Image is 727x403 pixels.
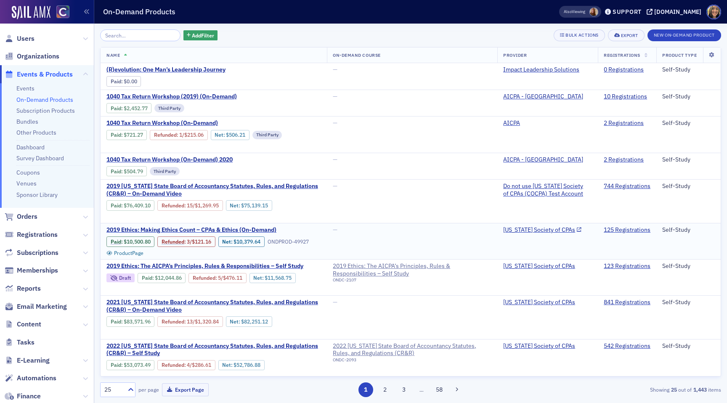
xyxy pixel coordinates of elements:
div: Self-Study [662,93,715,101]
a: 123 Registrations [604,262,650,270]
strong: 25 [669,386,678,393]
span: $53,073.49 [124,362,151,368]
a: Refunded [154,132,177,138]
button: Export Page [162,383,209,396]
div: Paid: 757 - $7640910 [106,200,154,210]
a: Events [16,85,34,92]
span: : [111,78,124,85]
a: Paid [111,132,121,138]
span: $52,786.88 [233,362,260,368]
a: 2022 [US_STATE] State Board of Accountancy Statutes, Rules, and Regulations (CR&R) – Self Study [106,342,321,357]
a: [US_STATE] Society of CPAs [503,226,581,234]
div: Showing out of items [520,386,721,393]
span: Tasks [17,338,34,347]
span: $476.11 [223,275,242,281]
div: Paid: 2 - $50479 [106,166,147,176]
span: Net : [222,239,233,245]
input: Search… [100,29,180,41]
a: 2 Registrations [604,119,644,127]
a: AICPA - [GEOGRAPHIC_DATA] [503,156,589,164]
button: AddFilter [183,30,218,41]
span: $2,452.77 [124,105,148,111]
span: 1040 Tax Return Workshop (On-Demand) 2020 [106,156,248,164]
span: Net : [253,275,265,281]
span: $506.21 [226,132,245,138]
a: Memberships [5,266,58,275]
div: Net: $8225112 [226,316,272,326]
a: 2019 Ethics: The AICPA’s Principles, Rules & Responsibilities – Self Study [106,262,321,270]
span: Orders [17,212,37,221]
span: — [333,298,337,306]
span: : [162,202,187,209]
span: Provider [503,52,527,58]
span: Net : [230,202,241,209]
a: On-Demand Products [16,96,73,103]
span: $721.27 [124,132,143,138]
a: 0 Registrations [604,66,644,74]
a: AICPA [503,119,526,127]
img: SailAMX [56,5,69,19]
div: Third Party [252,131,282,139]
span: $121.16 [192,239,211,245]
img: SailAMX [12,6,50,19]
div: Net: $1037964 [218,236,265,247]
a: Paid [111,318,121,325]
button: Bulk Actions [554,29,605,41]
a: ProductPage [106,250,143,256]
a: Finance [5,392,41,401]
span: 1040 Tax Return Workshop (On-Demand) [106,119,248,127]
span: $1,269.95 [195,202,219,209]
button: New On-Demand Product [647,29,721,41]
a: 2019 Ethics: The AICPA’s Principles, Rules & Responsibilities – Self Study [333,262,491,277]
a: Refunded [162,239,184,245]
a: Paid [111,105,121,111]
span: 2019 Colorado State Board of Accountancy Statutes, Rules, and Regulations (CR&R) – On-Demand Video [106,183,321,197]
div: Paid: 593 - $5307349 [106,360,154,370]
span: : [111,168,124,175]
span: $82,251.12 [241,318,268,325]
a: Paid [142,275,152,281]
span: : [154,132,179,138]
span: : [162,239,187,245]
a: Content [5,320,41,329]
a: Refunded [162,318,184,325]
a: Survey Dashboard [16,154,64,162]
div: Net: $1156875 [249,273,296,283]
span: Name [106,52,120,58]
span: $1,320.84 [195,318,219,325]
div: Paid: 0 - $0 [106,76,141,86]
span: $75,139.15 [241,202,268,209]
a: 841 Registrations [604,299,650,306]
span: $215.06 [184,132,204,138]
div: Third Party [150,167,180,175]
div: Self-Study [662,119,715,127]
span: : [111,362,124,368]
span: Registrations [17,230,58,239]
div: Self-Study [662,262,715,270]
span: Registrations [604,52,640,58]
span: E-Learning [17,356,50,365]
div: Refunded: 757 - $7640910 [157,200,223,210]
span: Net : [222,362,233,368]
span: Net : [215,132,226,138]
span: $10,379.64 [233,239,260,245]
div: Paid: 2 - $72127 [106,130,147,140]
a: Sponsor Library [16,191,58,199]
div: 2022 [US_STATE] State Board of Accountancy Statutes, Rules, and Regulations (CR&R) [333,342,491,357]
a: 2 Registrations [604,156,644,164]
button: 58 [432,382,447,397]
div: ONDC-2107 [333,277,491,283]
span: : [111,202,124,209]
a: [US_STATE] Society of CPAs [503,299,581,306]
span: $0.00 [124,78,137,85]
div: Self-Study [662,183,715,190]
a: [US_STATE] Society of CPAs [503,342,581,350]
span: 2019 Ethics: Making Ethics Count – CPAs & Ethics (On-Demand) [106,226,276,234]
a: Refunded [162,362,184,368]
div: Refunded: 593 - $5307349 [157,360,215,370]
span: Memberships [17,266,58,275]
a: (R)evolution: One Man’s Leadership Journey [106,66,248,74]
a: Refunded [162,202,184,209]
a: Automations [5,374,56,383]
